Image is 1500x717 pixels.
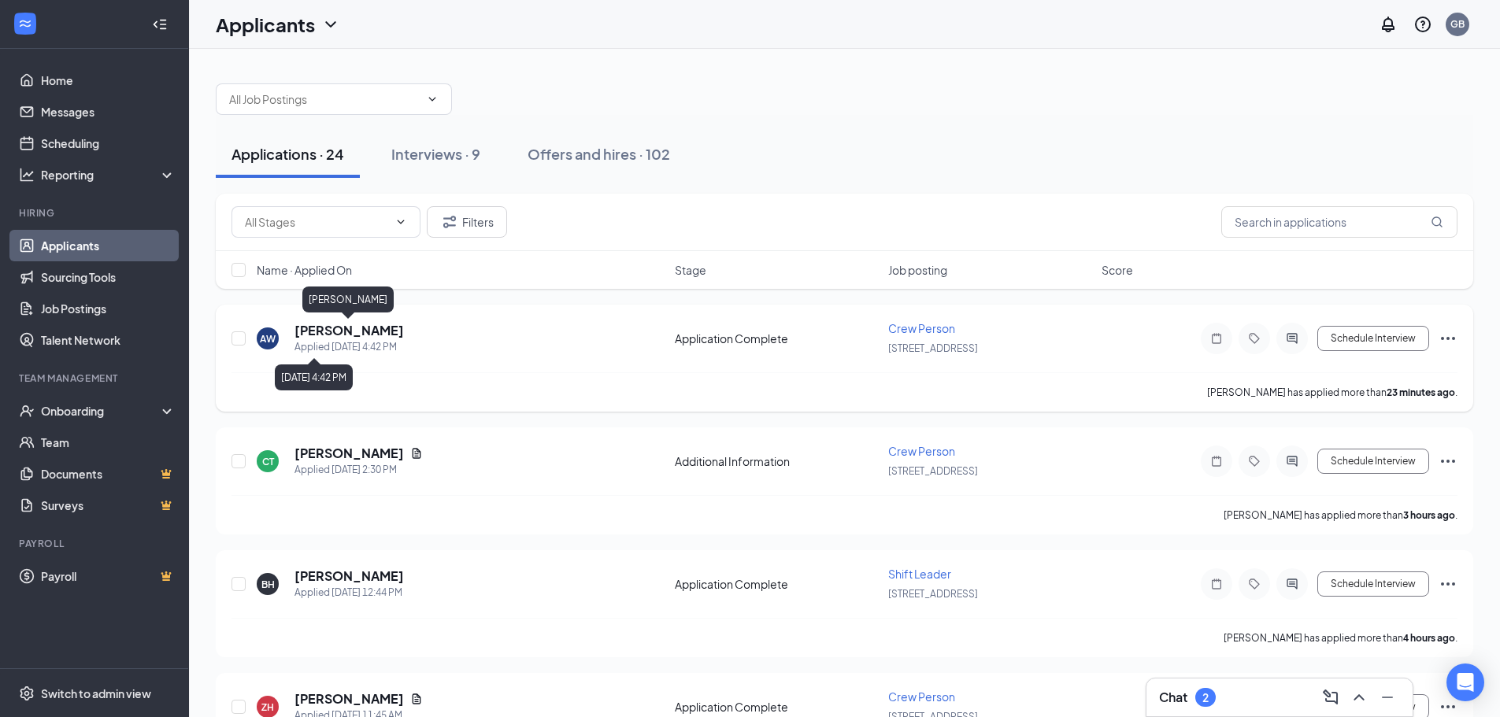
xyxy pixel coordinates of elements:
[888,262,947,278] span: Job posting
[229,91,420,108] input: All Job Postings
[1283,455,1302,468] svg: ActiveChat
[294,445,404,462] h5: [PERSON_NAME]
[1403,509,1455,521] b: 3 hours ago
[675,453,879,469] div: Additional Information
[675,262,706,278] span: Stage
[888,465,978,477] span: [STREET_ADDRESS]
[1202,691,1209,704] div: 2
[675,576,879,592] div: Application Complete
[41,96,176,128] a: Messages
[1387,386,1455,398] b: 23 minutes ago
[1207,578,1226,590] svg: Note
[1378,688,1397,707] svg: Minimize
[17,16,33,31] svg: WorkstreamLogo
[426,93,439,105] svg: ChevronDown
[1207,332,1226,345] svg: Note
[440,213,459,231] svg: Filter
[1318,685,1343,710] button: ComposeMessage
[888,342,978,354] span: [STREET_ADDRESS]
[294,322,404,339] h5: [PERSON_NAME]
[1317,326,1429,351] button: Schedule Interview
[294,462,423,478] div: Applied [DATE] 2:30 PM
[260,332,276,346] div: AW
[41,427,176,458] a: Team
[41,458,176,490] a: DocumentsCrown
[294,690,404,708] h5: [PERSON_NAME]
[1245,578,1264,590] svg: Tag
[19,537,172,550] div: Payroll
[391,144,480,164] div: Interviews · 9
[1317,571,1429,597] button: Schedule Interview
[410,693,423,705] svg: Document
[410,447,423,460] svg: Document
[41,128,176,159] a: Scheduling
[294,585,404,601] div: Applied [DATE] 12:44 PM
[1439,575,1457,593] svg: Ellipses
[41,324,176,356] a: Talent Network
[1439,697,1457,716] svg: Ellipses
[275,364,353,390] div: [DATE] 4:42 PM
[675,331,879,346] div: Application Complete
[1431,216,1443,228] svg: MagnifyingGlass
[1283,332,1302,345] svg: ActiveChat
[262,455,274,468] div: CT
[294,567,404,585] h5: [PERSON_NAME]
[1413,15,1432,34] svg: QuestionInfo
[1224,631,1457,645] p: [PERSON_NAME] has applied more than .
[19,371,172,385] div: Team Management
[41,560,176,592] a: PayrollCrown
[294,339,404,355] div: Applied [DATE] 4:42 PM
[1379,15,1398,34] svg: Notifications
[1350,688,1369,707] svg: ChevronUp
[41,293,176,324] a: Job Postings
[19,403,35,419] svg: UserCheck
[245,213,388,231] input: All Stages
[257,262,352,278] span: Name · Applied On
[394,216,407,228] svg: ChevronDown
[1375,685,1400,710] button: Minimize
[528,144,670,164] div: Offers and hires · 102
[1439,329,1457,348] svg: Ellipses
[41,230,176,261] a: Applicants
[152,17,168,32] svg: Collapse
[41,261,176,293] a: Sourcing Tools
[888,321,955,335] span: Crew Person
[261,578,275,591] div: BH
[19,686,35,701] svg: Settings
[1245,332,1264,345] svg: Tag
[1317,449,1429,474] button: Schedule Interview
[1446,663,1484,701] div: Open Intercom Messenger
[321,15,340,34] svg: ChevronDown
[216,11,315,38] h1: Applicants
[19,206,172,220] div: Hiring
[1403,632,1455,644] b: 4 hours ago
[302,286,394,312] div: [PERSON_NAME]
[1450,17,1465,31] div: GB
[888,689,955,704] span: Crew Person
[675,699,879,715] div: Application Complete
[427,206,507,238] button: Filter Filters
[1439,452,1457,471] svg: Ellipses
[19,167,35,183] svg: Analysis
[888,444,955,458] span: Crew Person
[1159,689,1187,706] h3: Chat
[1321,688,1340,707] svg: ComposeMessage
[888,588,978,600] span: [STREET_ADDRESS]
[41,167,176,183] div: Reporting
[1245,455,1264,468] svg: Tag
[231,144,344,164] div: Applications · 24
[1102,262,1133,278] span: Score
[1207,386,1457,399] p: [PERSON_NAME] has applied more than .
[1207,455,1226,468] svg: Note
[41,490,176,521] a: SurveysCrown
[41,686,151,701] div: Switch to admin view
[261,700,274,714] div: ZH
[1221,206,1457,238] input: Search in applications
[1283,578,1302,590] svg: ActiveChat
[1224,508,1457,522] p: [PERSON_NAME] has applied more than .
[41,403,162,419] div: Onboarding
[1346,685,1372,710] button: ChevronUp
[41,65,176,96] a: Home
[888,567,951,581] span: Shift Leader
